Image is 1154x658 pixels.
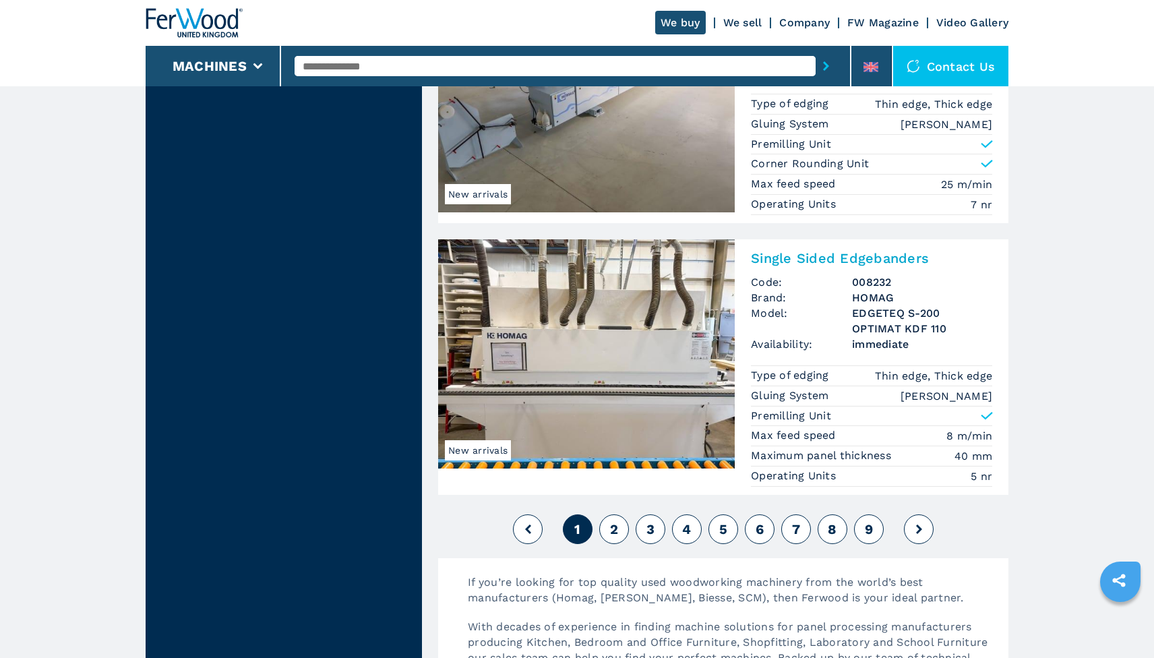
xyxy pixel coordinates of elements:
[751,197,839,212] p: Operating Units
[751,428,839,443] p: Max feed speed
[655,11,706,34] a: We buy
[751,96,832,111] p: Type of edging
[751,290,852,305] span: Brand:
[751,388,832,403] p: Gluing System
[751,177,839,191] p: Max feed speed
[563,514,593,544] button: 1
[875,368,992,384] em: Thin edge, Thick edge
[875,96,992,112] em: Thin edge, Thick edge
[1097,597,1144,648] iframe: Chat
[438,239,735,469] img: Single Sided Edgebanders HOMAG EDGETEQ S-200 OPTIMAT KDF 110
[946,428,992,444] em: 8 m/min
[445,440,511,460] span: New arrivals
[672,514,702,544] button: 4
[646,521,655,537] span: 3
[779,16,830,29] a: Company
[901,117,992,132] em: [PERSON_NAME]
[751,274,852,290] span: Code:
[438,239,1008,495] a: Single Sided Edgebanders HOMAG EDGETEQ S-200 OPTIMAT KDF 110New arrivalsSingle Sided EdgebandersC...
[723,16,762,29] a: We sell
[751,305,852,336] span: Model:
[936,16,1008,29] a: Video Gallery
[854,514,884,544] button: 9
[792,521,800,537] span: 7
[901,388,992,404] em: [PERSON_NAME]
[818,514,847,544] button: 8
[865,521,873,537] span: 9
[756,521,764,537] span: 6
[1102,564,1136,597] a: sharethis
[828,521,837,537] span: 8
[816,51,837,82] button: submit-button
[146,8,243,38] img: Ferwood
[941,177,992,192] em: 25 m/min
[751,409,831,423] p: Premilling Unit
[893,46,1009,86] div: Contact us
[852,305,992,336] h3: EDGETEQ S-200 OPTIMAT KDF 110
[751,336,852,352] span: Availability:
[745,514,775,544] button: 6
[574,521,580,537] span: 1
[708,514,738,544] button: 5
[971,197,992,212] em: 7 nr
[454,574,1008,619] p: If you’re looking for top quality used woodworking machinery from the world’s best manufacturers ...
[852,336,992,352] span: immediate
[636,514,665,544] button: 3
[852,274,992,290] h3: 008232
[751,250,992,266] h2: Single Sided Edgebanders
[610,521,618,537] span: 2
[751,117,832,131] p: Gluing System
[751,137,831,152] p: Premilling Unit
[751,368,832,383] p: Type of edging
[751,156,869,171] p: Corner Rounding Unit
[445,184,511,204] span: New arrivals
[781,514,811,544] button: 7
[852,290,992,305] h3: HOMAG
[954,448,992,464] em: 40 mm
[599,514,629,544] button: 2
[173,58,247,74] button: Machines
[751,469,839,483] p: Operating Units
[751,448,894,463] p: Maximum panel thickness
[682,521,691,537] span: 4
[907,59,920,73] img: Contact us
[971,469,992,484] em: 5 nr
[847,16,919,29] a: FW Magazine
[719,521,727,537] span: 5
